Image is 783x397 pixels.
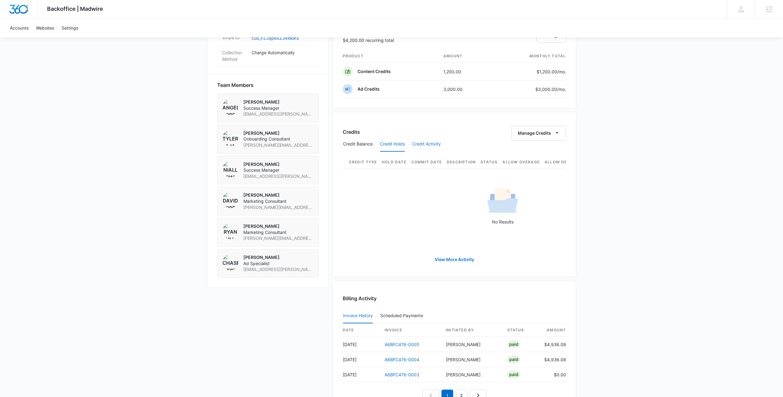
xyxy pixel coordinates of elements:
th: status [502,324,539,337]
td: 3,000.00 [438,80,491,98]
td: [PERSON_NAME] [441,352,502,367]
span: Ad Specialist [243,260,314,267]
h3: Credits [343,128,360,136]
div: Scheduled Payments [380,313,425,318]
th: amount [539,324,566,337]
p: No Results [343,219,663,225]
a: cus_PZJqp6xZ34WoKs [252,35,299,41]
p: $3,000.00 [535,86,566,92]
th: date [343,324,380,337]
span: Backoffice | Madwire [47,6,103,12]
td: [DATE] [343,337,380,352]
dt: Collection Method [222,49,247,62]
img: Chase Hawkinson [222,254,238,270]
h3: Billing Activity [343,295,566,302]
button: Credit Holds [380,137,405,152]
span: /mo. [557,87,566,92]
div: Stripe IDcus_PZJqp6xZ34WoKs [217,31,319,46]
div: Collection MethodCharge Automatically [217,46,319,66]
th: Initiated By [441,324,502,337]
p: [PERSON_NAME] [243,254,314,260]
span: Allow Overage [502,159,540,165]
img: Niall Fowler [222,161,238,177]
span: Commit Date [411,159,442,165]
p: $1,200.00 [537,68,566,75]
a: Websites [32,18,58,37]
th: amount [438,50,491,63]
button: Invoice History [343,309,373,323]
td: [PERSON_NAME] [441,367,502,382]
td: 1,200.00 [438,63,491,80]
span: [EMAIL_ADDRESS][PERSON_NAME][DOMAIN_NAME] [243,111,314,117]
span: Success Manager [243,167,314,173]
span: Success Manager [243,105,314,111]
th: product [343,50,439,63]
span: [PERSON_NAME][EMAIL_ADDRESS][PERSON_NAME][DOMAIN_NAME] [243,235,314,241]
img: Tyler Pajak [222,130,238,146]
span: [PERSON_NAME][EMAIL_ADDRESS][PERSON_NAME][DOMAIN_NAME] [243,204,314,211]
img: No Results [487,186,518,217]
span: Onboarding Consultant [243,136,314,142]
img: Angelis Torres [222,99,238,115]
td: $4,936.08 [539,352,566,367]
div: Paid [507,341,520,348]
p: Charge Automatically [252,49,314,56]
td: [DATE] [343,352,380,367]
a: Settings [58,18,82,37]
span: [PERSON_NAME][EMAIL_ADDRESS][PERSON_NAME][DOMAIN_NAME] [243,142,314,148]
span: [EMAIL_ADDRESS][PERSON_NAME][DOMAIN_NAME] [243,266,314,272]
p: Content Credits [358,68,391,75]
td: [DATE] [343,367,380,382]
p: Ad Credits [358,86,380,92]
button: Credit Balance [343,137,373,152]
div: Paid [507,371,520,378]
a: A6BFC476-0004 [385,357,419,362]
p: [PERSON_NAME] [243,99,314,105]
span: Hold Date [382,159,406,165]
p: $4,200.00 recurring total [343,37,394,43]
p: [PERSON_NAME] [243,161,314,167]
a: A6BFC476-0003 [385,372,419,377]
dt: Stripe ID [222,34,247,41]
span: Description [447,159,476,165]
td: [PERSON_NAME] [441,337,502,352]
img: Ryan Bullinger [222,223,238,239]
span: Team Members [217,81,254,89]
span: /mo. [557,69,566,74]
span: Status [481,159,497,165]
p: [PERSON_NAME] [243,130,314,136]
a: View More Activity [429,252,480,267]
th: monthly total [491,50,566,63]
img: David Korecki [222,192,238,208]
span: Credit Type [349,159,377,165]
p: [PERSON_NAME] [243,223,314,229]
td: $4,936.08 [539,337,566,352]
span: [EMAIL_ADDRESS][PERSON_NAME][DOMAIN_NAME] [243,173,314,179]
span: Marketing Consultant [243,198,314,204]
p: [PERSON_NAME] [243,192,314,198]
div: Paid [507,356,520,363]
a: Accounts [6,18,32,37]
span: Marketing Consultant [243,229,314,235]
td: $0.00 [539,367,566,382]
span: Allow Deficit [545,159,578,165]
th: invoice [380,324,441,337]
button: Credit Activity [412,137,441,152]
a: A6BFC476-0005 [385,342,419,347]
button: Manage Credits [511,126,566,141]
